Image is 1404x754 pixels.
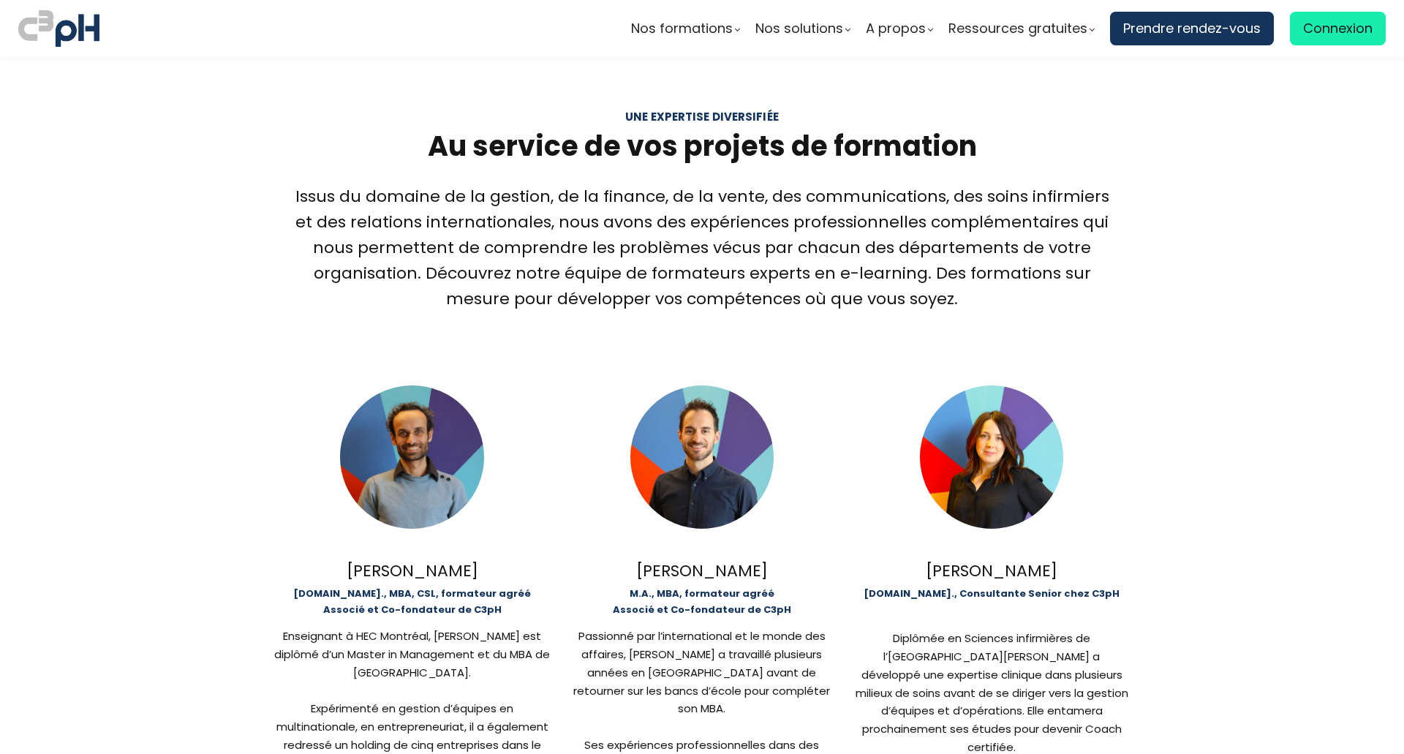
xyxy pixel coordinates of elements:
span: Nos formations [631,18,733,39]
b: [DOMAIN_NAME]., Consultante Senior chez C3pH [864,587,1120,600]
div: Passionné par l’international et le monde des affaires, [PERSON_NAME] a travaillé plusieurs année... [564,627,839,718]
span: Connexion [1303,18,1373,39]
div: [PERSON_NAME] [274,558,550,584]
span: A propos [866,18,926,39]
a: Prendre rendez-vous [1110,12,1274,45]
div: [PERSON_NAME] [564,558,839,584]
span: Prendre rendez-vous [1123,18,1261,39]
b: [DOMAIN_NAME]., MBA, CSL, formateur agréé Associé et Co-fondateur de C3pH [293,587,531,617]
img: logo C3PH [18,7,99,50]
span: Ressources gratuites [948,18,1087,39]
div: [PERSON_NAME] [853,558,1129,584]
a: Connexion [1290,12,1386,45]
b: M.A., MBA, formateur agréé Associé et Co-fondateur de C3pH [613,587,791,617]
h2: Au service de vos projets de formation [292,127,1111,165]
div: Issus du domaine de la gestion, de la finance, de la vente, des communications, des soins infirmi... [292,184,1111,312]
span: Nos solutions [755,18,843,39]
div: Une expertise diversifiée [292,108,1111,125]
